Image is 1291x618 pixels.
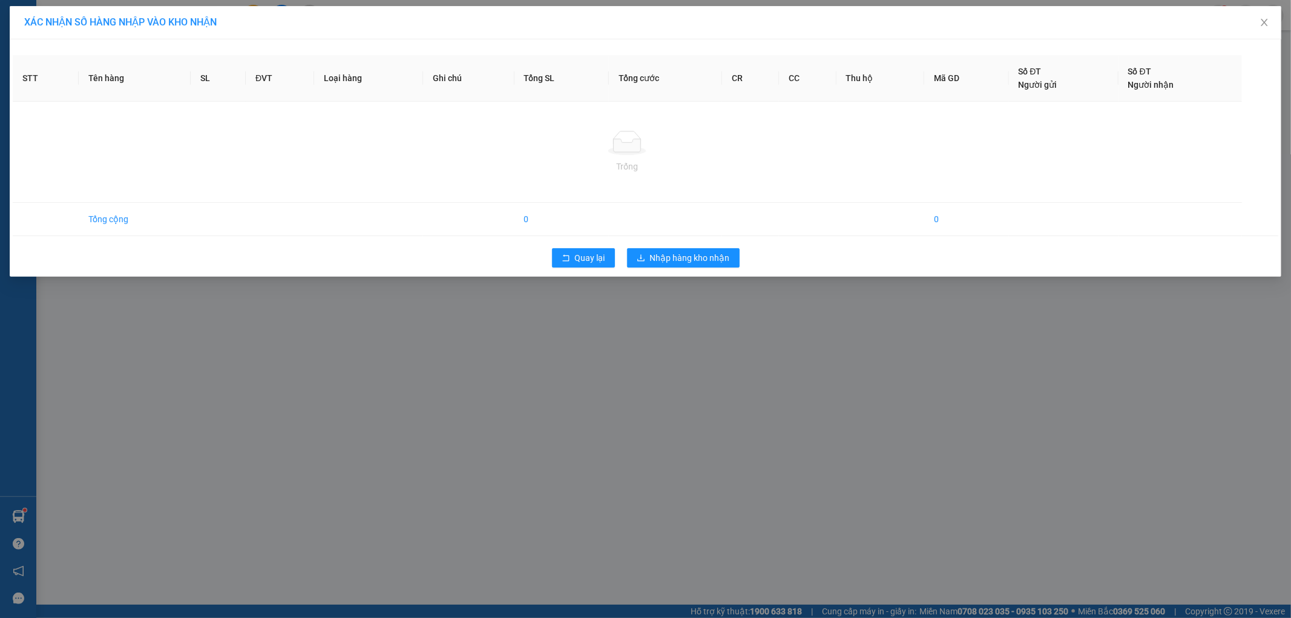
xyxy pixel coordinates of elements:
[1128,80,1174,90] span: Người nhận
[514,203,609,236] td: 0
[246,55,314,102] th: ĐVT
[191,55,246,102] th: SL
[575,251,605,265] span: Quay lại
[64,70,292,146] h2: VP Nhận: VP 7 [PERSON_NAME]
[924,55,1009,102] th: Mã GD
[562,254,570,263] span: rollback
[609,55,722,102] th: Tổng cước
[779,55,836,102] th: CC
[1260,18,1269,27] span: close
[22,160,1232,173] div: Trống
[423,55,514,102] th: Ghi chú
[637,254,645,263] span: download
[1247,6,1281,40] button: Close
[1019,80,1057,90] span: Người gửi
[627,248,740,268] button: downloadNhập hàng kho nhận
[722,55,779,102] th: CR
[79,203,191,236] td: Tổng cộng
[79,55,191,102] th: Tên hàng
[650,251,730,265] span: Nhập hàng kho nhận
[162,10,292,30] b: [DOMAIN_NAME]
[1019,67,1042,76] span: Số ĐT
[7,10,67,70] img: logo.jpg
[24,16,217,28] span: XÁC NHẬN SỐ HÀNG NHẬP VÀO KHO NHẬN
[13,55,79,102] th: STT
[514,55,609,102] th: Tổng SL
[1128,67,1151,76] span: Số ĐT
[7,70,97,90] h2: WQLK7VR3
[73,28,148,48] b: Sao Việt
[314,55,422,102] th: Loại hàng
[552,248,615,268] button: rollbackQuay lại
[836,55,924,102] th: Thu hộ
[924,203,1009,236] td: 0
